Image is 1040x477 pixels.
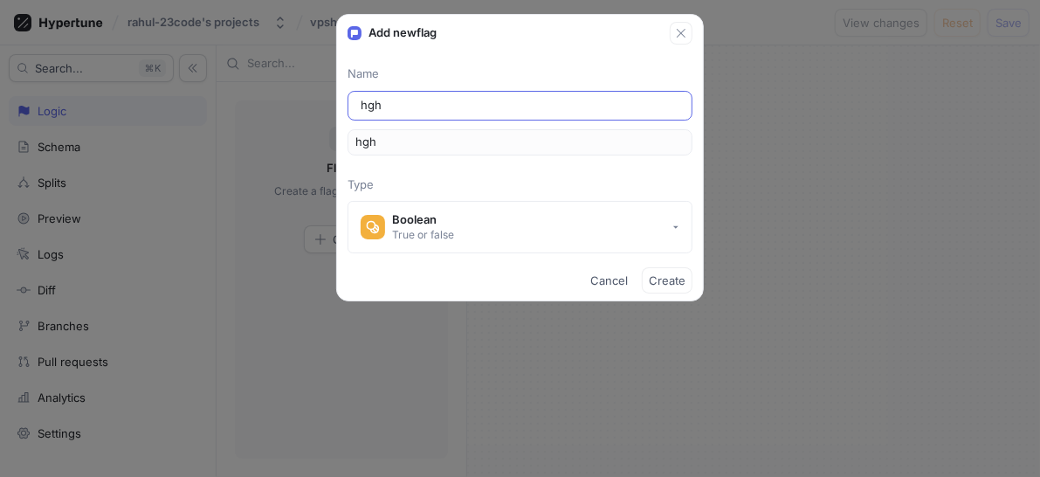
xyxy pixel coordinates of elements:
button: Cancel [583,267,635,294]
div: Boolean [392,212,454,227]
p: Name [348,66,692,83]
p: Add new flag [368,24,437,42]
p: Type [348,176,692,194]
input: Enter a name for this flag [361,97,679,114]
button: BooleanTrue or false [348,201,692,253]
span: Create [649,275,685,286]
button: Create [642,267,692,294]
span: Cancel [590,275,628,286]
div: True or false [392,227,454,242]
